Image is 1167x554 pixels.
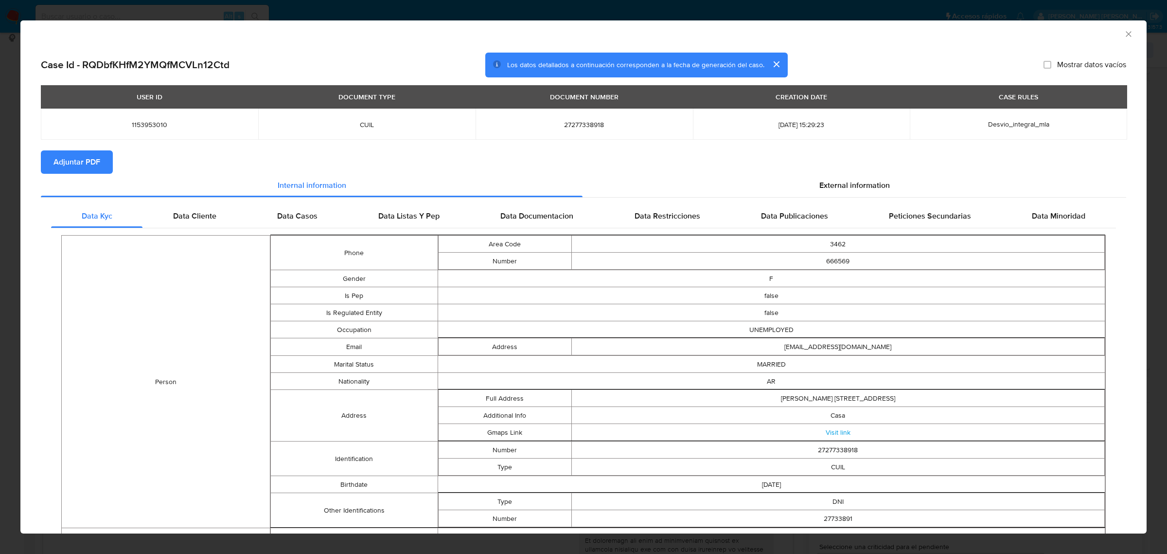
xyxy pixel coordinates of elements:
td: Gmaps Link [438,424,571,441]
span: 1153953010 [53,120,247,129]
td: Type [438,493,571,510]
td: [DATE] [438,476,1105,493]
td: Birthdate [271,476,438,493]
span: CUIL [270,120,464,129]
span: Data Casos [277,210,318,222]
button: cerrar [764,53,788,76]
td: Email [271,338,438,356]
span: 27277338918 [487,120,681,129]
td: Gender [271,270,438,287]
td: 27733891 [571,510,1104,527]
input: Mostrar datos vacíos [1043,61,1051,69]
span: Data Listas Y Pep [378,210,440,222]
div: closure-recommendation-modal [20,20,1147,534]
span: Data Publicaciones [761,210,828,222]
div: USER ID [131,89,168,105]
td: Type [271,528,438,545]
td: CUIL [438,528,1105,545]
td: [PERSON_NAME] [STREET_ADDRESS] [571,390,1104,407]
td: false [438,287,1105,304]
td: 27277338918 [571,442,1104,459]
td: Marital Status [271,356,438,373]
button: Cerrar ventana [1124,29,1132,38]
td: Area Code [438,236,571,253]
td: Number [438,510,571,527]
h2: Case Id - RQDbfKHfM2YMQfMCVLn12Ctd [41,58,230,71]
a: Visit link [826,427,850,437]
td: Identification [271,442,438,476]
td: Address [438,338,571,355]
td: Type [438,459,571,476]
td: Nationality [271,373,438,390]
td: false [438,304,1105,321]
span: Mostrar datos vacíos [1057,60,1126,70]
td: Is Pep [271,287,438,304]
div: DOCUMENT NUMBER [544,89,624,105]
td: [EMAIL_ADDRESS][DOMAIN_NAME] [571,338,1104,355]
span: Los datos detallados a continuación corresponden a la fecha de generación del caso. [507,60,764,70]
td: CUIL [571,459,1104,476]
td: Number [438,253,571,270]
td: 666569 [571,253,1104,270]
div: Detailed info [41,174,1126,197]
span: Data Kyc [82,210,112,222]
span: [DATE] 15:29:23 [705,120,899,129]
td: 3462 [571,236,1104,253]
td: Other Identifications [271,493,438,528]
td: Casa [571,407,1104,424]
span: Data Cliente [173,210,216,222]
td: Occupation [271,321,438,338]
td: AR [438,373,1105,390]
div: CREATION DATE [770,89,833,105]
span: Data Documentacion [500,210,573,222]
span: Desvio_integral_mla [988,119,1049,129]
td: DNI [571,493,1104,510]
div: DOCUMENT TYPE [333,89,401,105]
span: External information [819,180,890,191]
button: Adjuntar PDF [41,150,113,174]
td: Is Regulated Entity [271,304,438,321]
td: Person [62,236,270,528]
td: Address [271,390,438,442]
div: Detailed internal info [51,204,1116,228]
td: Number [438,442,571,459]
td: Phone [271,236,438,270]
td: UNEMPLOYED [438,321,1105,338]
td: Full Address [438,390,571,407]
td: F [438,270,1105,287]
span: Data Restricciones [635,210,700,222]
td: MARRIED [438,356,1105,373]
span: Data Minoridad [1032,210,1085,222]
span: Peticiones Secundarias [889,210,971,222]
span: Internal information [278,180,346,191]
div: CASE RULES [993,89,1044,105]
span: Adjuntar PDF [53,151,100,173]
td: Additional Info [438,407,571,424]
